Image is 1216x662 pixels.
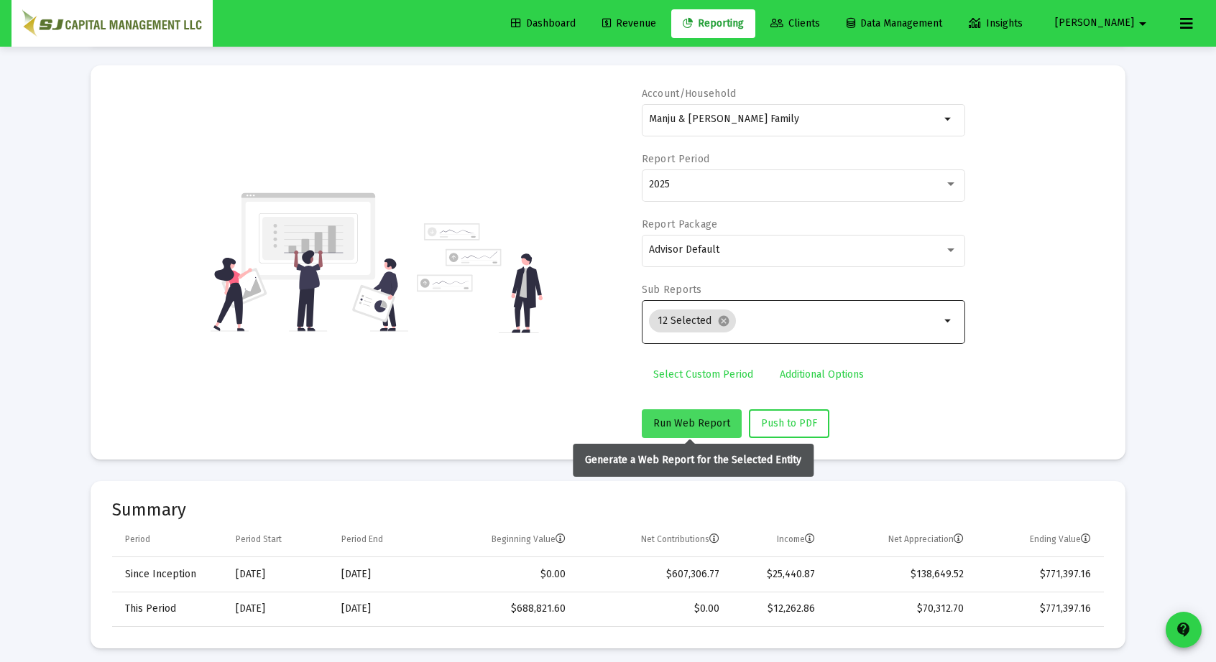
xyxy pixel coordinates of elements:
[940,111,957,128] mat-icon: arrow_drop_down
[653,417,730,429] span: Run Web Report
[1055,17,1134,29] span: [PERSON_NAME]
[112,523,226,557] td: Column Period
[576,523,729,557] td: Column Net Contributions
[761,417,817,429] span: Push to PDF
[940,312,957,330] mat-icon: arrow_drop_down
[431,557,575,592] td: $0.00
[974,557,1104,592] td: $771,397.16
[499,9,587,38] a: Dashboard
[780,368,864,381] span: Additional Options
[729,592,825,626] td: $12,262.86
[236,567,321,582] div: [DATE]
[642,88,737,100] label: Account/Household
[642,218,718,230] label: Report Package
[341,567,421,582] div: [DATE]
[1175,621,1192,638] mat-icon: contact_support
[431,523,575,557] td: Column Beginning Value
[417,223,543,333] img: reporting-alt
[341,533,383,545] div: Period End
[749,409,829,438] button: Push to PDF
[602,17,656,29] span: Revenue
[683,17,744,29] span: Reporting
[671,9,755,38] a: Reporting
[591,9,668,38] a: Revenue
[1134,9,1151,38] mat-icon: arrow_drop_down
[112,557,226,592] td: Since Inception
[649,307,940,335] mat-chip-list: Selection
[835,9,954,38] a: Data Management
[717,314,730,327] mat-icon: cancel
[825,523,974,557] td: Column Net Appreciation
[211,191,408,333] img: reporting
[112,523,1104,627] div: Data grid
[226,523,331,557] td: Column Period Start
[825,557,974,592] td: $138,649.52
[825,592,974,626] td: $70,312.70
[729,557,825,592] td: $25,440.87
[759,9,832,38] a: Clients
[642,409,742,438] button: Run Web Report
[125,533,150,545] div: Period
[649,178,670,190] span: 2025
[653,368,753,381] span: Select Custom Period
[777,533,815,545] div: Income
[1030,533,1091,545] div: Ending Value
[974,523,1104,557] td: Column Ending Value
[112,592,226,626] td: This Period
[236,602,321,616] div: [DATE]
[431,592,575,626] td: $688,821.60
[642,284,702,296] label: Sub Reports
[236,533,282,545] div: Period Start
[576,592,729,626] td: $0.00
[641,533,719,545] div: Net Contributions
[341,602,421,616] div: [DATE]
[331,523,431,557] td: Column Period End
[492,533,566,545] div: Beginning Value
[969,17,1023,29] span: Insights
[649,309,736,332] mat-chip: 12 Selected
[112,503,1104,517] mat-card-title: Summary
[847,17,942,29] span: Data Management
[22,9,202,38] img: Dashboard
[511,17,576,29] span: Dashboard
[888,533,964,545] div: Net Appreciation
[770,17,820,29] span: Clients
[974,592,1104,626] td: $771,397.16
[576,557,729,592] td: $607,306.77
[957,9,1034,38] a: Insights
[729,523,825,557] td: Column Income
[642,153,710,165] label: Report Period
[1038,9,1169,37] button: [PERSON_NAME]
[649,243,719,256] span: Advisor Default
[649,113,940,125] input: Search or select an account or household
